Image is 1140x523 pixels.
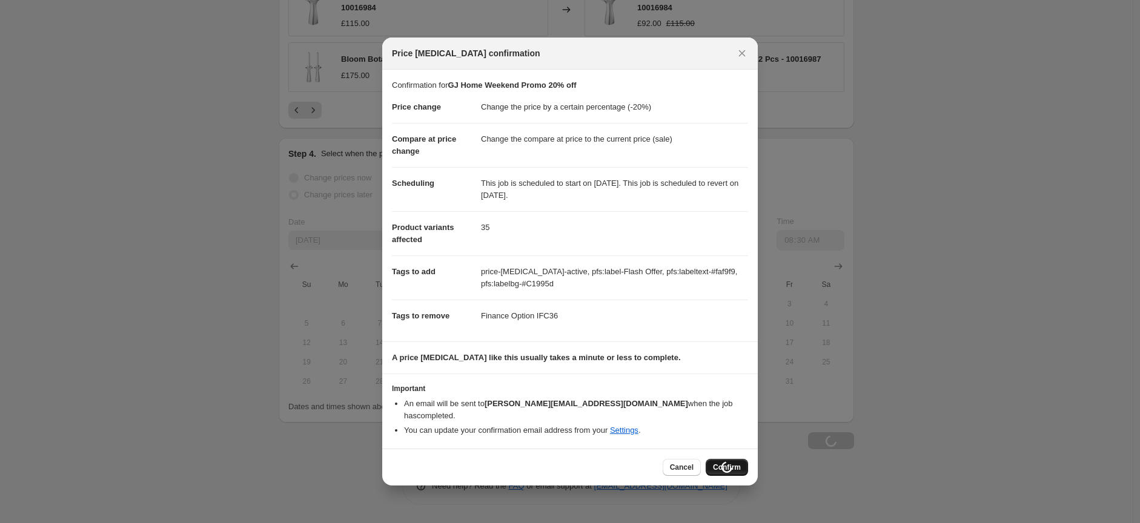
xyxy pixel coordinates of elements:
[663,459,701,476] button: Cancel
[481,255,748,300] dd: price-[MEDICAL_DATA]-active, pfs:label-Flash Offer, pfs:labeltext-#faf9f9, pfs:labelbg-#C1995d
[481,123,748,155] dd: Change the compare at price to the current price (sale)
[448,81,576,90] b: GJ Home Weekend Promo 20% off
[481,167,748,211] dd: This job is scheduled to start on [DATE]. This job is scheduled to revert on [DATE].
[404,398,748,422] li: An email will be sent to when the job has completed .
[392,134,456,156] span: Compare at price change
[392,384,748,393] h3: Important
[392,179,434,188] span: Scheduling
[392,223,454,244] span: Product variants affected
[392,311,449,320] span: Tags to remove
[670,462,694,472] span: Cancel
[734,45,751,62] button: Close
[610,426,638,435] a: Settings
[481,300,748,332] dd: Finance Option IFC36
[392,267,436,276] span: Tags to add
[404,424,748,436] li: You can update your confirmation email address from your .
[481,211,748,243] dd: 35
[392,102,441,111] span: Price change
[392,47,540,59] span: Price [MEDICAL_DATA] confirmation
[481,91,748,123] dd: Change the price by a certain percentage (-20%)
[392,79,748,91] p: Confirmation for
[485,399,688,408] b: [PERSON_NAME][EMAIL_ADDRESS][DOMAIN_NAME]
[392,353,681,362] b: A price [MEDICAL_DATA] like this usually takes a minute or less to complete.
